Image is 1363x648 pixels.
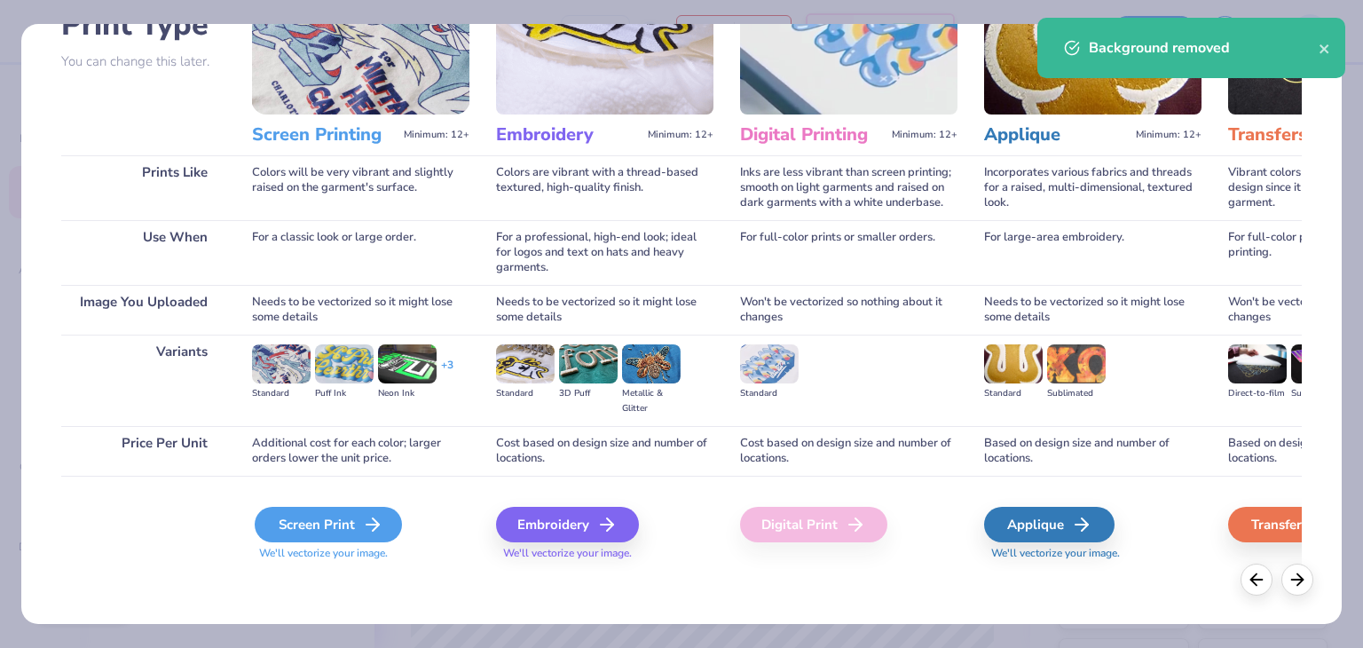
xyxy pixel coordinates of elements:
[496,123,641,146] h3: Embroidery
[252,426,469,476] div: Additional cost for each color; larger orders lower the unit price.
[252,344,311,383] img: Standard
[315,386,374,401] div: Puff Ink
[255,507,402,542] div: Screen Print
[984,344,1043,383] img: Standard
[252,285,469,335] div: Needs to be vectorized so it might lose some details
[740,285,957,335] div: Won't be vectorized so nothing about it changes
[378,386,437,401] div: Neon Ink
[1136,129,1201,141] span: Minimum: 12+
[496,285,713,335] div: Needs to be vectorized so it might lose some details
[496,155,713,220] div: Colors are vibrant with a thread-based textured, high-quality finish.
[496,546,713,561] span: We'll vectorize your image.
[1291,386,1350,401] div: Supacolor
[984,386,1043,401] div: Standard
[984,426,1201,476] div: Based on design size and number of locations.
[496,507,639,542] div: Embroidery
[1047,344,1106,383] img: Sublimated
[984,507,1115,542] div: Applique
[984,220,1201,285] div: For large-area embroidery.
[496,344,555,383] img: Standard
[648,129,713,141] span: Minimum: 12+
[252,123,397,146] h3: Screen Printing
[61,54,225,69] p: You can change this later.
[984,546,1201,561] span: We'll vectorize your image.
[496,386,555,401] div: Standard
[740,507,887,542] div: Digital Print
[61,155,225,220] div: Prints Like
[1089,37,1319,59] div: Background removed
[622,344,681,383] img: Metallic & Glitter
[252,220,469,285] div: For a classic look or large order.
[1047,386,1106,401] div: Sublimated
[315,344,374,383] img: Puff Ink
[984,155,1201,220] div: Incorporates various fabrics and threads for a raised, multi-dimensional, textured look.
[252,546,469,561] span: We'll vectorize your image.
[559,344,618,383] img: 3D Puff
[622,386,681,416] div: Metallic & Glitter
[252,386,311,401] div: Standard
[1228,344,1287,383] img: Direct-to-film
[1319,37,1331,59] button: close
[61,220,225,285] div: Use When
[441,358,453,388] div: + 3
[496,220,713,285] div: For a professional, high-end look; ideal for logos and text on hats and heavy garments.
[252,155,469,220] div: Colors will be very vibrant and slightly raised on the garment's surface.
[61,285,225,335] div: Image You Uploaded
[740,155,957,220] div: Inks are less vibrant than screen printing; smooth on light garments and raised on dark garments ...
[740,386,799,401] div: Standard
[740,123,885,146] h3: Digital Printing
[1228,507,1359,542] div: Transfers
[740,426,957,476] div: Cost based on design size and number of locations.
[984,123,1129,146] h3: Applique
[61,426,225,476] div: Price Per Unit
[740,220,957,285] div: For full-color prints or smaller orders.
[404,129,469,141] span: Minimum: 12+
[496,426,713,476] div: Cost based on design size and number of locations.
[1291,344,1350,383] img: Supacolor
[1228,386,1287,401] div: Direct-to-film
[740,344,799,383] img: Standard
[559,386,618,401] div: 3D Puff
[892,129,957,141] span: Minimum: 12+
[61,335,225,426] div: Variants
[984,285,1201,335] div: Needs to be vectorized so it might lose some details
[378,344,437,383] img: Neon Ink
